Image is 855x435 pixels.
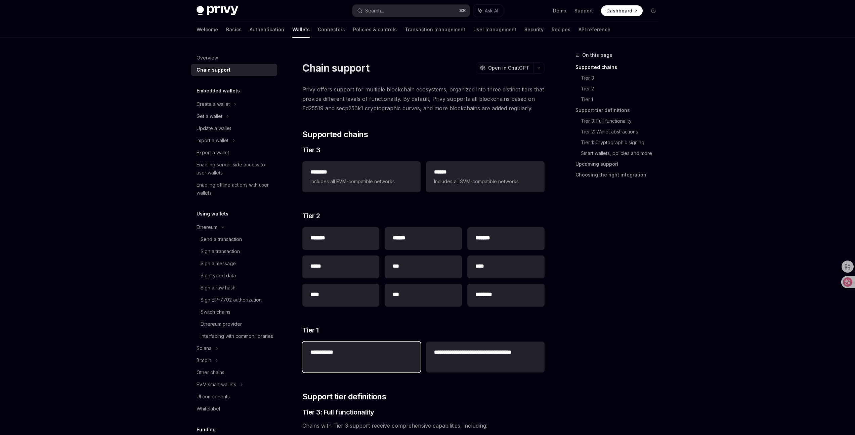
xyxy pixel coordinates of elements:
div: Enabling server-side access to user wallets [197,161,273,177]
h5: Embedded wallets [197,87,240,95]
a: Welcome [197,22,218,38]
span: Privy offers support for multiple blockchain ecosystems, organized into three distinct tiers that... [302,85,545,113]
a: Sign a message [191,258,277,270]
a: Policies & controls [353,22,397,38]
a: Sign typed data [191,270,277,282]
a: Smart wallets, policies and more [581,148,664,159]
a: Tier 3 [581,73,664,83]
div: Switch chains [201,308,230,316]
img: dark logo [197,6,238,15]
div: Overview [197,54,218,62]
a: Ethereum provider [191,318,277,330]
a: Authentication [250,22,284,38]
button: Search...⌘K [352,5,470,17]
h5: Funding [197,426,216,434]
div: Get a wallet [197,112,222,120]
div: EVM smart wallets [197,381,236,389]
a: Wallets [292,22,310,38]
a: Choosing the right integration [575,169,664,180]
div: Ethereum provider [201,320,242,328]
span: Includes all EVM-compatible networks [310,177,413,186]
span: Tier 3: Full functionality [302,407,374,417]
div: Solana [197,344,212,352]
div: Export a wallet [197,149,229,157]
a: **** ***Includes all EVM-compatible networks [302,161,421,192]
a: Enabling offline actions with user wallets [191,179,277,199]
a: Connectors [318,22,345,38]
div: Update a wallet [197,124,231,132]
a: Update a wallet [191,122,277,134]
div: Whitelabel [197,405,220,413]
span: Open in ChatGPT [488,65,529,71]
span: Ask AI [485,7,498,14]
div: Sign a raw hash [201,284,236,292]
span: ⌘ K [459,8,466,13]
button: Open in ChatGPT [476,62,533,74]
a: **** *Includes all SVM-compatible networks [426,161,544,192]
a: Overview [191,52,277,64]
div: UI components [197,393,230,401]
h1: Chain support [302,62,369,74]
div: Create a wallet [197,100,230,108]
a: Tier 2 [581,83,664,94]
div: Sign EIP-7702 authorization [201,296,262,304]
button: Toggle dark mode [648,5,659,16]
span: Chains with Tier 3 support receive comprehensive capabilities, including: [302,421,545,430]
div: Sign a transaction [201,247,240,255]
span: Support tier definitions [302,391,386,402]
a: Tier 2: Wallet abstractions [581,126,664,137]
a: Tier 1: Cryptographic signing [581,137,664,148]
a: Other chains [191,366,277,379]
div: Bitcoin [197,356,211,364]
div: Enabling offline actions with user wallets [197,181,273,197]
span: On this page [582,51,612,59]
a: Support tier definitions [575,105,664,116]
a: User management [473,22,516,38]
div: Send a transaction [201,235,242,243]
a: Basics [226,22,242,38]
a: Chain support [191,64,277,76]
a: Dashboard [601,5,643,16]
a: Upcoming support [575,159,664,169]
div: Other chains [197,368,224,377]
a: Tier 3: Full functionality [581,116,664,126]
a: Sign a raw hash [191,282,277,294]
div: Search... [365,7,384,15]
a: Enabling server-side access to user wallets [191,159,277,179]
span: Includes all SVM-compatible networks [434,177,536,186]
div: Sign typed data [201,272,236,280]
a: Supported chains [575,62,664,73]
div: Chain support [197,66,230,74]
a: Security [524,22,544,38]
a: Tier 1 [581,94,664,105]
a: Demo [553,7,566,14]
a: Sign EIP-7702 authorization [191,294,277,306]
div: Import a wallet [197,136,228,145]
span: Tier 3 [302,145,320,155]
h5: Using wallets [197,210,228,218]
a: Switch chains [191,306,277,318]
a: Transaction management [405,22,465,38]
a: Recipes [552,22,570,38]
a: Support [574,7,593,14]
button: Ask AI [473,5,503,17]
a: API reference [579,22,610,38]
span: Dashboard [606,7,632,14]
span: Tier 2 [302,211,320,221]
a: UI components [191,391,277,403]
a: Whitelabel [191,403,277,415]
span: Tier 1 [302,325,319,335]
div: Ethereum [197,223,217,231]
a: Export a wallet [191,147,277,159]
a: Sign a transaction [191,245,277,258]
div: Sign a message [201,260,236,268]
span: Supported chains [302,129,368,140]
a: Send a transaction [191,233,277,245]
a: Interfacing with common libraries [191,330,277,342]
div: Interfacing with common libraries [201,332,273,340]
